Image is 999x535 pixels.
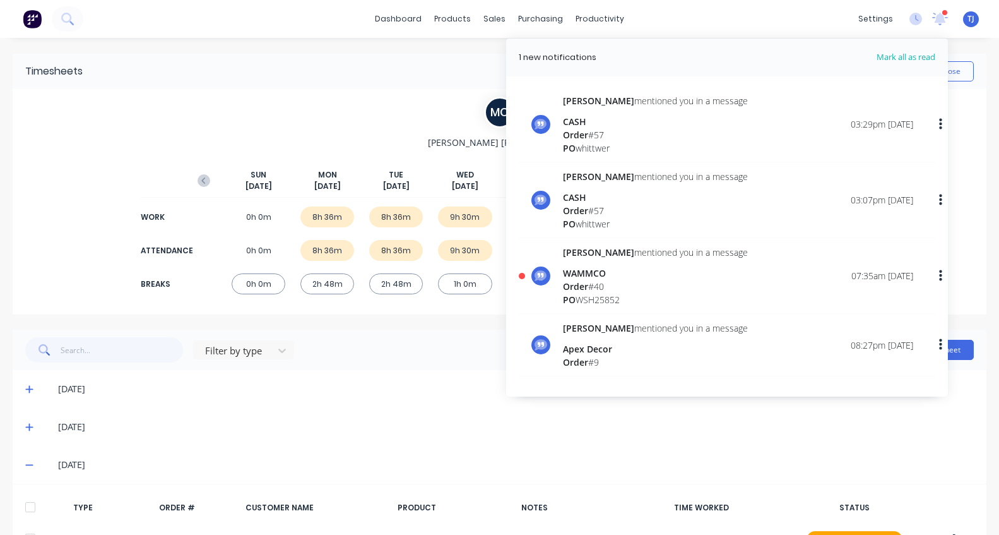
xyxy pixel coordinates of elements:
div: Apex Decor [563,342,748,356]
div: 8h 36m [369,207,423,227]
span: PO [563,142,576,154]
span: PO [563,218,576,230]
div: 8h 36m [369,240,423,261]
div: 8h 36m [300,240,354,261]
div: whittwer [563,141,748,155]
span: WED [456,169,474,181]
div: [DATE] [58,458,974,472]
span: Order [563,356,588,368]
div: WAMMCO [563,267,748,280]
span: Order [563,280,588,292]
div: M C [484,97,516,128]
span: MON [318,169,337,181]
div: 08:27pm [DATE] [851,339,913,352]
div: products [428,9,477,28]
div: purchasing [512,9,569,28]
div: 1h 0m [438,274,492,294]
div: 2h 48m [369,274,423,294]
div: sales [477,9,512,28]
div: mentioned you in a message [563,170,748,183]
div: TYPE [73,502,149,514]
div: 9h 30m [438,207,492,227]
div: mentioned you in a message [563,94,748,107]
div: 0h 0m [232,207,285,227]
div: # 40 [563,280,748,293]
div: WORK [141,212,191,223]
span: Order [563,129,588,141]
div: PRODUCT [398,502,511,514]
div: Timesheets [25,64,83,79]
div: mentioned you in a message [563,246,748,259]
span: [DATE] [452,181,478,192]
img: Factory [23,9,42,28]
div: [DATE] [58,420,974,434]
span: Mark all as read [831,51,935,64]
div: 2h 48m [300,274,354,294]
span: SUN [251,169,266,181]
div: whittwer [563,217,748,231]
span: [PERSON_NAME] [563,246,634,258]
div: 07:35am [DATE] [851,269,913,282]
div: WSH25852 [563,293,748,306]
div: 0h 0m [232,240,285,261]
div: NOTES [521,502,663,514]
div: # 57 [563,128,748,141]
div: CUSTOMER NAME [245,502,387,514]
div: BREAKS [141,279,191,290]
span: [DATE] [314,181,341,192]
a: dashboard [369,9,428,28]
span: [PERSON_NAME] [563,95,634,107]
div: 8h 36m [300,207,354,227]
div: settings [852,9,899,28]
div: ATTENDANCE [141,245,191,256]
div: # 9 [563,356,748,369]
div: 03:29pm [DATE] [851,117,913,131]
span: PO [563,294,576,306]
span: Order [563,205,588,217]
span: TJ [967,13,974,25]
div: mentioned you in a message [563,322,748,335]
span: [PERSON_NAME] [563,322,634,334]
div: productivity [569,9,630,28]
span: TUE [389,169,403,181]
div: CASH [563,191,748,204]
div: # 57 [563,204,748,217]
div: 0h 0m [232,274,285,294]
span: [DATE] [383,181,410,192]
button: Close [928,61,974,81]
input: Search... [61,337,184,363]
div: 03:07pm [DATE] [851,193,913,207]
div: CASH [563,115,748,128]
span: [PERSON_NAME] [563,171,634,183]
span: [DATE] [245,181,272,192]
span: [PERSON_NAME] [PERSON_NAME] [428,136,572,149]
div: 1 new notifications [519,51,596,64]
div: [DATE] [58,382,974,396]
div: STATUS [798,502,911,514]
div: ORDER # [159,502,235,514]
div: TIME WORKED [674,502,788,514]
div: 9h 30m [438,240,492,261]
